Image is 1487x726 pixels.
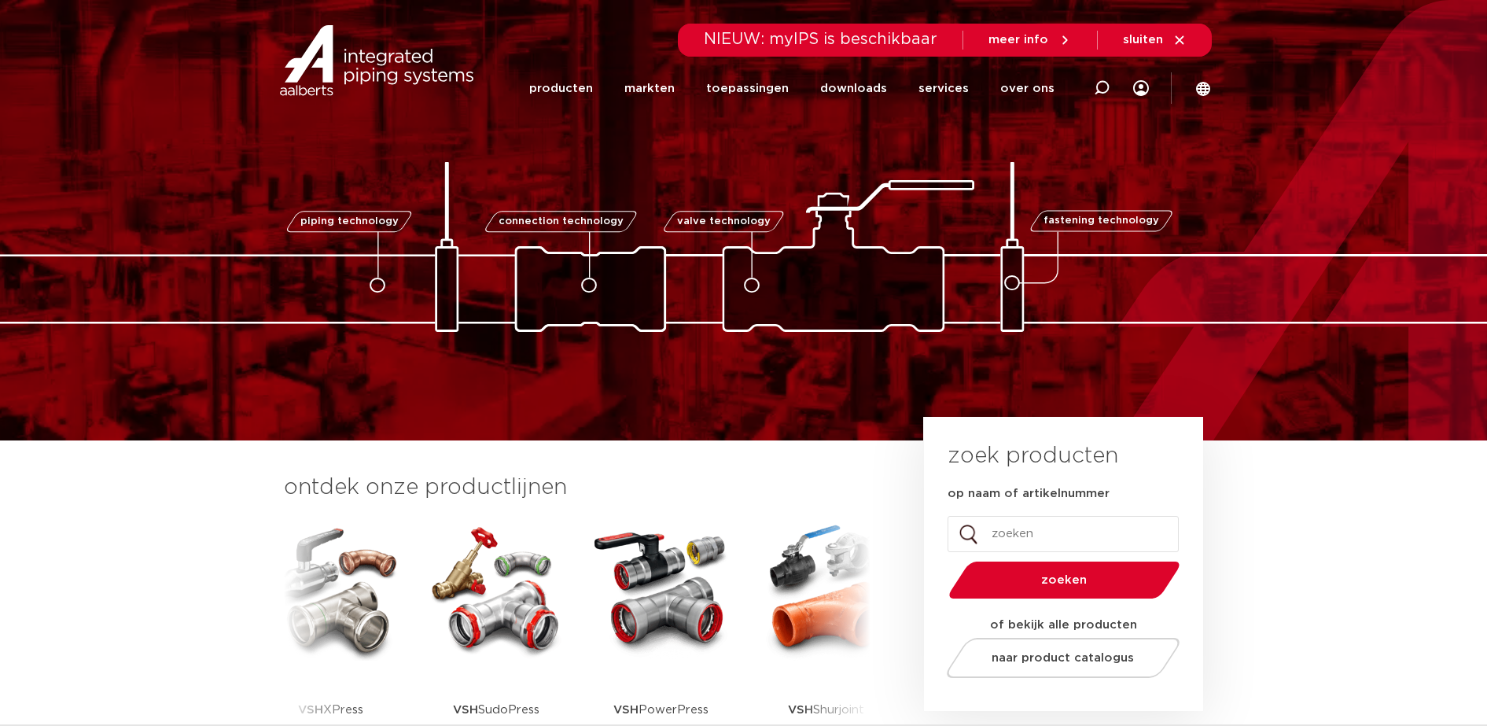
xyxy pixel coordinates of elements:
span: connection technology [498,216,623,227]
a: sluiten [1123,33,1187,47]
a: over ons [1000,57,1055,120]
label: op naam of artikelnummer [948,486,1110,502]
strong: of bekijk alle producten [990,619,1137,631]
span: sluiten [1123,34,1163,46]
a: meer info [988,33,1072,47]
a: services [918,57,969,120]
h3: ontdek onze productlijnen [284,472,870,503]
span: fastening technology [1043,216,1159,227]
nav: Menu [529,57,1055,120]
strong: VSH [613,704,639,716]
input: zoeken [948,516,1179,552]
a: naar product catalogus [942,638,1183,678]
strong: VSH [453,704,478,716]
span: valve technology [677,216,771,227]
a: producten [529,57,593,120]
span: NIEUW: myIPS is beschikbaar [704,31,937,47]
span: meer info [988,34,1048,46]
strong: VSH [788,704,813,716]
div: my IPS [1133,57,1149,120]
a: downloads [820,57,887,120]
button: zoeken [942,560,1186,600]
strong: VSH [298,704,323,716]
span: naar product catalogus [992,652,1134,664]
span: zoeken [989,574,1139,586]
span: piping technology [300,216,399,227]
a: toepassingen [706,57,789,120]
h3: zoek producten [948,440,1118,472]
a: markten [624,57,675,120]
